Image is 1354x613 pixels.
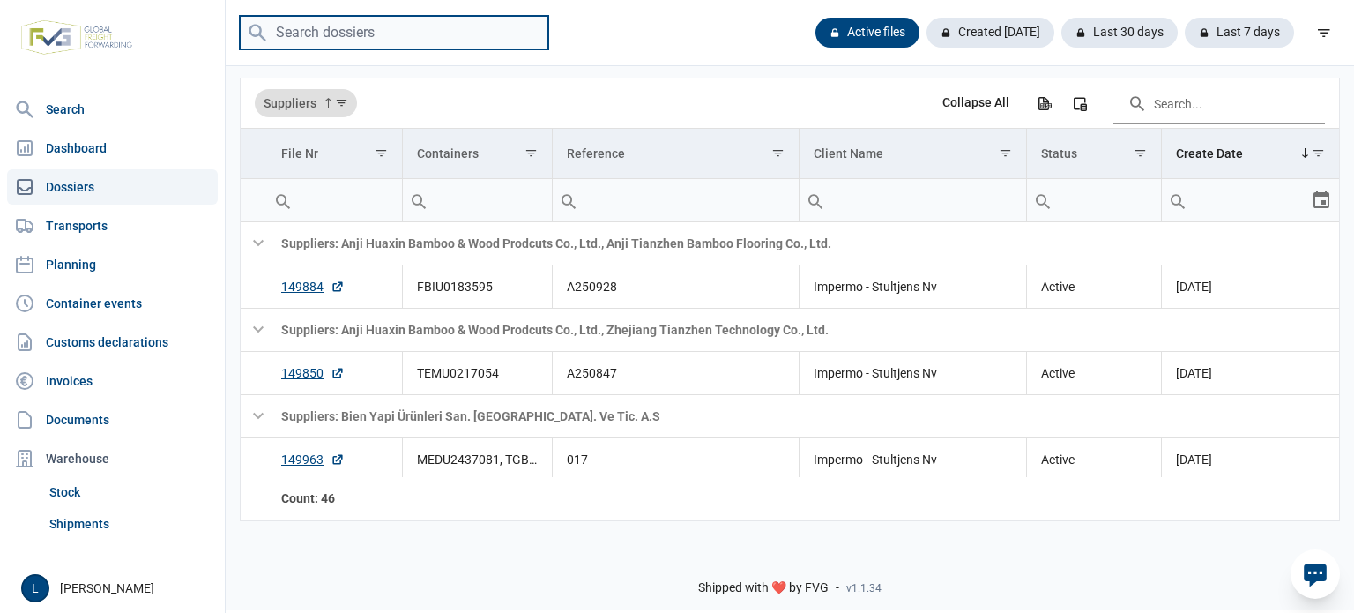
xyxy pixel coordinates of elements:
div: Active files [815,18,919,48]
div: Data grid toolbar [255,78,1325,128]
td: Active [1026,265,1161,309]
td: A250847 [552,352,799,395]
div: Reference [567,146,625,161]
a: Shipments [42,508,218,540]
div: Search box [1162,179,1194,221]
a: Search [7,92,218,127]
input: Filter cell [800,179,1026,221]
div: Select [1311,179,1332,221]
input: Filter cell [553,179,799,221]
a: Dashboard [7,131,218,166]
td: Impermo - Stultjens Nv [799,265,1026,309]
td: 017 [552,438,799,482]
div: Suppliers [255,89,357,117]
td: A250928 [552,265,799,309]
a: Planning [7,247,218,282]
td: Suppliers: Anji Huaxin Bamboo & Wood Prodcuts Co., Ltd., Zhejiang Tianzhen Technology Co., Ltd. [267,309,1339,352]
td: MEDU2437081, TGBU3804203 [402,438,552,482]
span: Shipped with ❤️ by FVG [698,580,829,596]
a: 149884 [281,278,345,295]
div: Search box [800,179,831,221]
div: Last 30 days [1061,18,1178,48]
div: [PERSON_NAME] [21,574,214,602]
a: 149850 [281,364,345,382]
input: Filter cell [1027,179,1161,221]
td: Column Create Date [1162,129,1340,179]
a: Stock [42,476,218,508]
span: Show filter options for column 'Containers' [524,146,538,160]
div: Collapse All [942,95,1009,111]
td: FBIU0183595 [402,265,552,309]
div: Create Date [1176,146,1243,161]
a: Transports [7,208,218,243]
span: v1.1.34 [846,581,882,595]
a: Documents [7,402,218,437]
div: Search box [553,179,584,221]
td: Column Reference [552,129,799,179]
span: [DATE] [1176,366,1212,380]
a: Customs declarations [7,325,218,360]
td: Filter cell [267,179,402,222]
span: Show filter options for column 'Reference' [771,146,785,160]
span: [DATE] [1176,452,1212,467]
a: Dossiers [7,169,218,205]
span: Show filter options for column 'Create Date' [1312,146,1325,160]
input: Filter cell [1162,179,1311,221]
div: Client Name [814,146,883,161]
button: L [21,574,49,602]
span: Show filter options for column 'Suppliers' [335,96,348,109]
td: Filter cell [552,179,799,222]
div: Data grid with 74 rows and 7 columns [241,78,1339,520]
div: Status [1041,146,1077,161]
td: TEMU0217054 [402,352,552,395]
span: Show filter options for column 'Status' [1134,146,1147,160]
td: Impermo - Stultjens Nv [799,438,1026,482]
td: Filter cell [1026,179,1161,222]
span: - [836,580,839,596]
td: Collapse [241,222,267,265]
td: Collapse [241,395,267,438]
div: Containers [417,146,479,161]
td: Column File Nr [267,129,402,179]
a: Invoices [7,363,218,399]
span: Show filter options for column 'File Nr' [375,146,388,160]
div: Search box [1027,179,1059,221]
td: Filter cell [402,179,552,222]
div: File Nr [281,146,318,161]
td: Filter cell [1162,179,1340,222]
td: Active [1026,352,1161,395]
input: Filter cell [403,179,552,221]
div: Last 7 days [1185,18,1294,48]
input: Filter cell [267,179,402,221]
div: Warehouse [7,441,218,476]
div: Column Chooser [1064,87,1096,119]
td: Active [1026,438,1161,482]
span: Show filter options for column 'Client Name' [999,146,1012,160]
td: Column Status [1026,129,1161,179]
div: filter [1308,17,1340,49]
td: Column Client Name [799,129,1026,179]
div: File Nr Count: 46 [281,490,388,507]
td: Suppliers: Anji Huaxin Bamboo & Wood Prodcuts Co., Ltd., Anji Tianzhen Bamboo Flooring Co., Ltd. [267,222,1339,265]
td: Collapse [241,309,267,352]
div: Created [DATE] [926,18,1054,48]
input: Search in the data grid [1113,82,1325,124]
div: Search box [267,179,299,221]
td: Suppliers: Bien Yapi Ürünleri San. [GEOGRAPHIC_DATA]. Ve Tic. A.S [267,395,1339,438]
img: FVG - Global freight forwarding [14,13,139,62]
td: Column Containers [402,129,552,179]
div: Export all data to Excel [1028,87,1060,119]
a: 149963 [281,451,345,468]
a: Container events [7,286,218,321]
input: Search dossiers [240,16,548,50]
div: Search box [403,179,435,221]
td: Impermo - Stultjens Nv [799,352,1026,395]
span: [DATE] [1176,280,1212,294]
td: Filter cell [799,179,1026,222]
